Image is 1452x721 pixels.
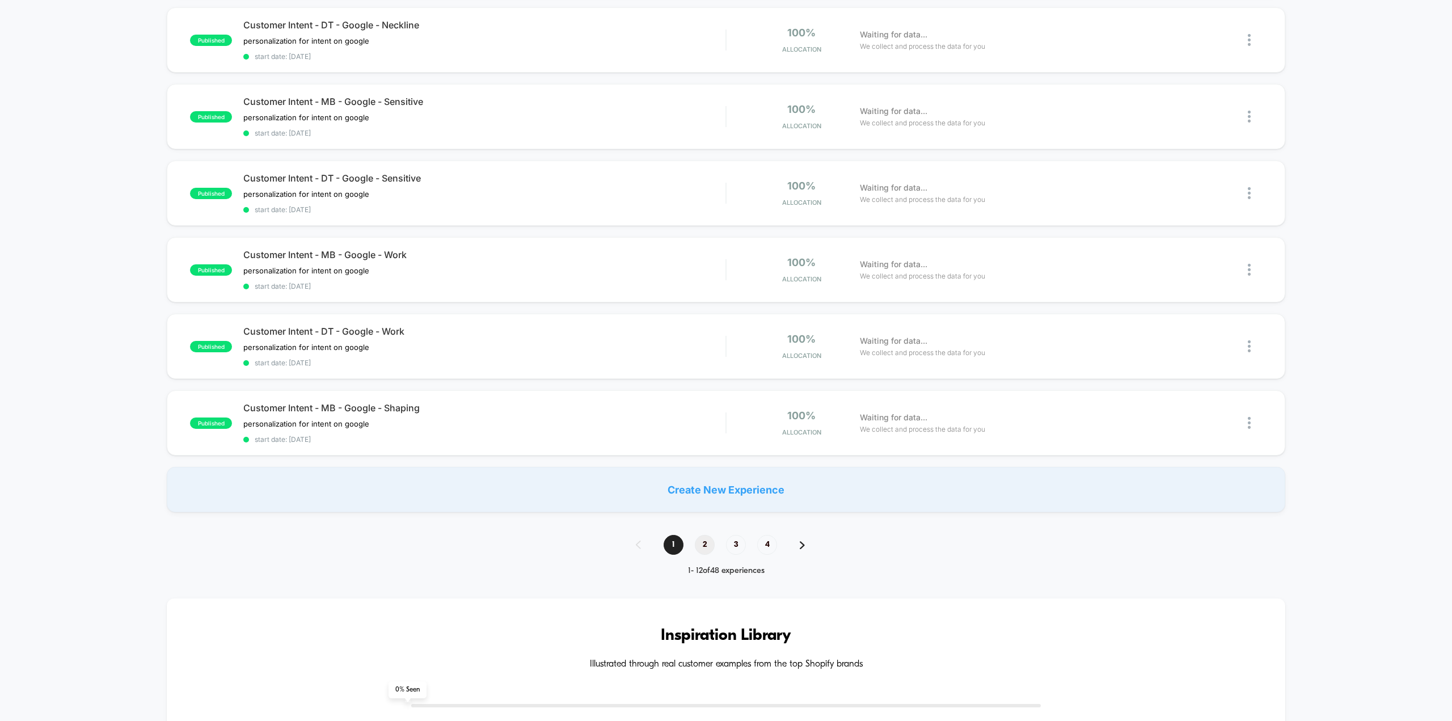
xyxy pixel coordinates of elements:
h3: Inspiration Library [201,627,1251,645]
div: Create New Experience [167,467,1285,512]
span: We collect and process the data for you [860,347,985,358]
span: start date: [DATE] [243,359,725,367]
span: We collect and process the data for you [860,41,985,52]
span: We collect and process the data for you [860,194,985,205]
span: 1 [664,535,683,555]
span: 2 [695,535,715,555]
span: 100% [787,27,816,39]
span: personalization for intent on google [243,36,369,45]
span: 0 % Seen [389,681,427,698]
span: Customer Intent - DT - Google - Work [243,326,725,337]
span: published [190,341,232,352]
span: personalization for intent on google [243,189,369,199]
span: Customer Intent - MB - Google - Shaping [243,402,725,414]
span: start date: [DATE] [243,435,725,444]
span: Allocation [782,45,821,53]
span: published [190,188,232,199]
span: 100% [787,410,816,421]
span: personalization for intent on google [243,343,369,352]
span: Waiting for data... [860,105,927,117]
span: start date: [DATE] [243,52,725,61]
span: Allocation [782,199,821,206]
span: personalization for intent on google [243,113,369,122]
img: close [1248,340,1251,352]
img: close [1248,417,1251,429]
span: start date: [DATE] [243,282,725,290]
span: 100% [787,256,816,268]
span: published [190,111,232,123]
span: 4 [757,535,777,555]
span: published [190,35,232,46]
img: pagination forward [800,541,805,549]
span: We collect and process the data for you [860,424,985,435]
span: published [190,418,232,429]
span: We collect and process the data for you [860,271,985,281]
span: 100% [787,103,816,115]
span: Allocation [782,352,821,360]
span: personalization for intent on google [243,266,369,275]
span: 100% [787,180,816,192]
span: Customer Intent - DT - Google - Sensitive [243,172,725,184]
span: Allocation [782,428,821,436]
span: 3 [726,535,746,555]
span: start date: [DATE] [243,205,725,214]
img: close [1248,264,1251,276]
span: Waiting for data... [860,28,927,41]
span: published [190,264,232,276]
span: Allocation [782,122,821,130]
span: We collect and process the data for you [860,117,985,128]
span: personalization for intent on google [243,419,369,428]
div: 1 - 12 of 48 experiences [624,566,828,576]
img: close [1248,187,1251,199]
span: Customer Intent - DT - Google - Neckline [243,19,725,31]
span: Customer Intent - MB - Google - Sensitive [243,96,725,107]
span: Waiting for data... [860,411,927,424]
h4: Illustrated through real customer examples from the top Shopify brands [201,659,1251,670]
span: Allocation [782,275,821,283]
img: close [1248,34,1251,46]
span: Waiting for data... [860,335,927,347]
span: 100% [787,333,816,345]
span: Waiting for data... [860,182,927,194]
span: Customer Intent - MB - Google - Work [243,249,725,260]
span: start date: [DATE] [243,129,725,137]
span: Waiting for data... [860,258,927,271]
img: close [1248,111,1251,123]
